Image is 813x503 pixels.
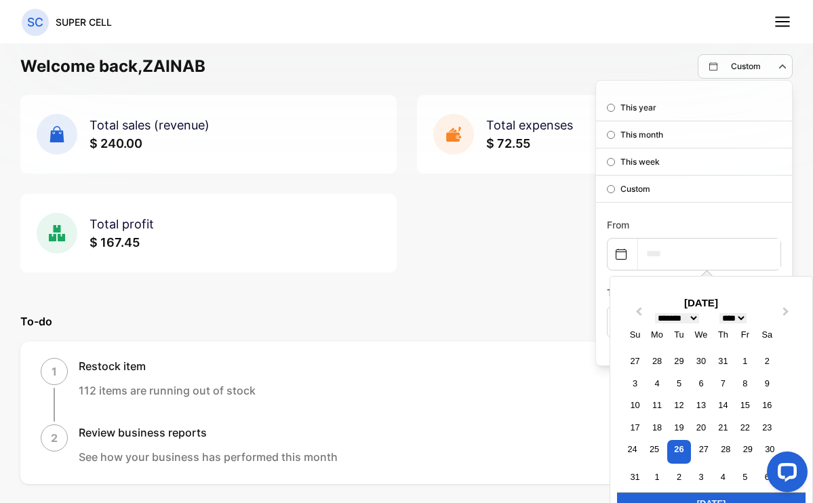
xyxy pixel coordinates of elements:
div: Choose Sunday, August 3rd, 2025 [626,374,644,393]
div: Choose Monday, August 11th, 2025 [648,396,666,414]
div: Choose Wednesday, August 13th, 2025 [692,396,710,414]
p: SUPER CELL [56,15,112,29]
div: Choose Saturday, August 23rd, 2025 [758,418,776,437]
div: Choose Monday, July 28th, 2025 [648,352,666,370]
div: Su [626,325,644,344]
div: Choose Tuesday, August 19th, 2025 [670,418,688,437]
p: To-do [20,313,793,329]
div: We [692,325,710,344]
div: Choose Thursday, July 31st, 2025 [714,352,732,370]
div: Choose Friday, August 29th, 2025 [738,440,757,458]
div: Choose Sunday, July 27th, 2025 [626,352,644,370]
p: 2 [51,430,58,446]
p: SC [27,14,43,31]
div: Choose Saturday, August 30th, 2025 [761,440,779,458]
p: This month [620,129,663,141]
span: Total sales (revenue) [90,118,210,132]
div: Tu [670,325,688,344]
p: 112 items are running out of stock [79,382,256,399]
div: Choose Tuesday, August 5th, 2025 [670,374,688,393]
label: To [607,287,618,298]
div: Choose Saturday, August 16th, 2025 [758,396,776,414]
div: Sa [758,325,776,344]
div: Choose Wednesday, July 30th, 2025 [692,352,710,370]
span: Total expenses [486,118,573,132]
span: $ 240.00 [90,136,142,150]
span: $ 72.55 [486,136,530,150]
div: Choose Tuesday, July 29th, 2025 [670,352,688,370]
div: Choose Wednesday, August 27th, 2025 [694,440,713,458]
div: Choose Friday, August 8th, 2025 [736,374,754,393]
div: month 2025-08 [621,350,780,488]
div: Choose Saturday, August 2nd, 2025 [758,352,776,370]
div: Choose Friday, August 22nd, 2025 [736,418,754,437]
span: $ 167.45 [90,235,140,249]
iframe: LiveChat chat widget [756,446,813,503]
div: Choose Thursday, August 14th, 2025 [714,396,732,414]
div: Choose Tuesday, August 26th, 2025 [667,440,691,464]
div: Choose Friday, September 5th, 2025 [736,468,754,486]
div: Choose Monday, August 18th, 2025 [648,418,666,437]
h1: Welcome back, ZAINAB [20,54,205,79]
label: From [607,219,629,230]
div: Choose Monday, September 1st, 2025 [648,468,666,486]
div: Fr [736,325,754,344]
div: Choose Thursday, August 21st, 2025 [714,418,732,437]
div: Choose Saturday, August 9th, 2025 [758,374,776,393]
h1: Restock item [79,358,256,374]
p: 1 [52,363,57,380]
div: Choose Thursday, August 28th, 2025 [717,440,735,458]
div: Choose Sunday, August 10th, 2025 [626,396,644,414]
button: Custom [698,54,793,79]
p: This week [620,156,660,168]
div: Choose Tuesday, August 12th, 2025 [670,396,688,414]
div: Mo [648,325,666,344]
div: Choose Wednesday, August 20th, 2025 [692,418,710,437]
div: Choose Monday, August 25th, 2025 [646,440,664,458]
div: Choose Friday, August 1st, 2025 [736,352,754,370]
div: Choose Thursday, August 7th, 2025 [714,374,732,393]
span: Total profit [90,217,154,231]
button: Next Month [776,304,798,326]
div: Choose Wednesday, September 3rd, 2025 [692,468,710,486]
div: Choose Wednesday, August 6th, 2025 [692,374,710,393]
div: Choose Friday, August 15th, 2025 [736,396,754,414]
div: [DATE] [617,296,785,311]
div: Choose Thursday, September 4th, 2025 [714,468,732,486]
div: Choose Sunday, August 31st, 2025 [626,468,644,486]
button: Previous Month [627,304,648,326]
h1: Review business reports [79,424,338,441]
div: Choose Sunday, August 17th, 2025 [626,418,644,437]
p: Custom [731,60,761,73]
p: This year [620,102,656,114]
div: Choose Sunday, August 24th, 2025 [623,440,641,458]
p: See how your business has performed this month [79,449,338,465]
div: Th [714,325,732,344]
div: Choose Monday, August 4th, 2025 [648,374,666,393]
p: Custom [620,183,650,195]
div: Choose Tuesday, September 2nd, 2025 [670,468,688,486]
